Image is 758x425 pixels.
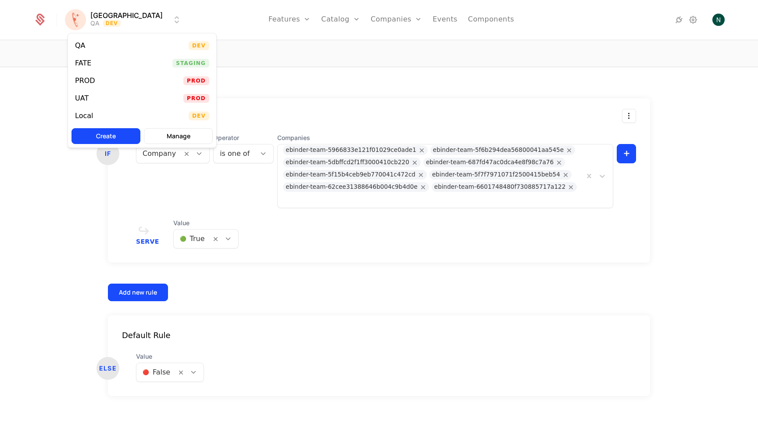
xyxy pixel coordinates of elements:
div: FATE [75,60,91,67]
button: Manage [144,128,213,144]
div: UAT [75,95,89,102]
div: QA [75,42,86,49]
span: Staging [172,59,209,68]
span: Prod [183,76,209,85]
div: Select environment [68,33,217,148]
button: Create [72,128,140,144]
span: Prod [183,94,209,103]
div: PROD [75,77,95,84]
span: Dev [189,41,209,50]
div: Local [75,112,93,119]
span: Dev [189,112,209,120]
